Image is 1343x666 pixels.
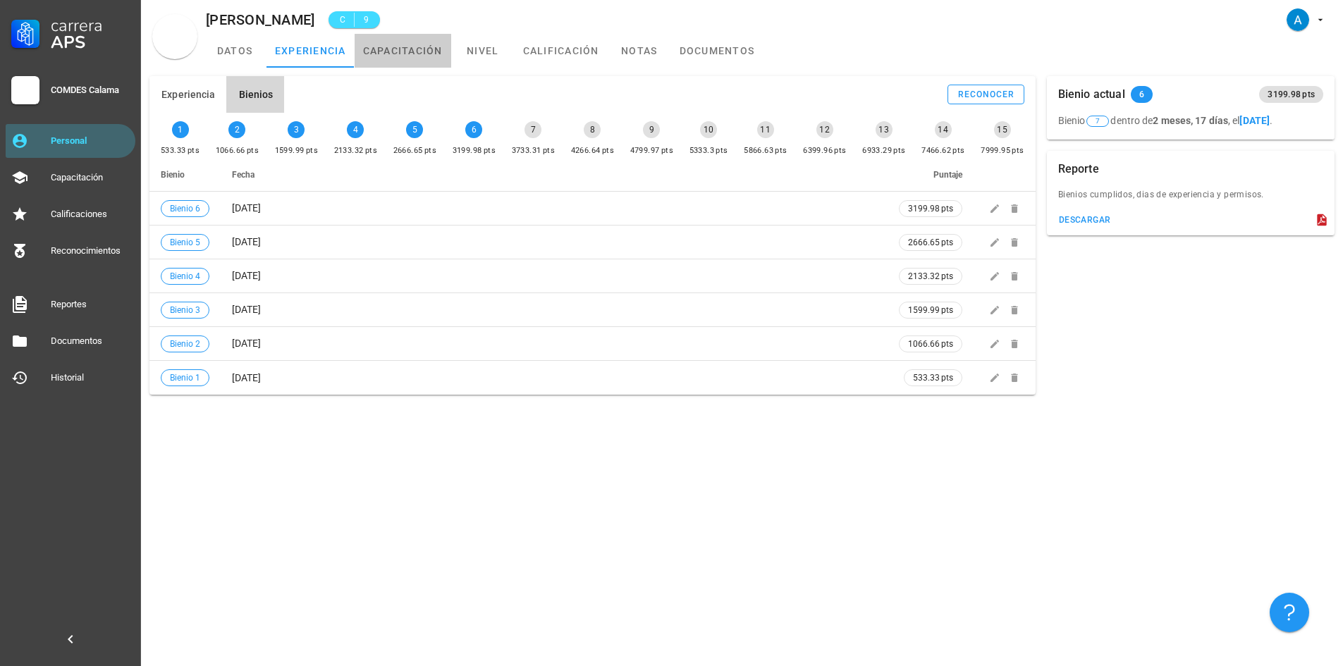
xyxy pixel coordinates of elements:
span: [DATE] [232,236,261,247]
a: documentos [671,34,764,68]
div: 533.33 pts [161,144,200,158]
div: Bienio actual [1058,76,1125,113]
span: 6 [1139,86,1144,103]
button: Experiencia [149,76,226,113]
a: notas [608,34,671,68]
th: Fecha [221,158,888,192]
div: 14 [935,121,952,138]
span: 533.33 pts [913,371,953,385]
div: 3199.98 pts [453,144,496,158]
div: Bienios cumplidos, dias de experiencia y permisos. [1047,187,1335,210]
button: descargar [1053,210,1117,230]
span: 7 [1096,116,1100,126]
a: Reportes [6,288,135,321]
div: Historial [51,372,130,383]
div: Personal [51,135,130,147]
span: [DATE] [232,372,261,383]
div: APS [51,34,130,51]
th: Puntaje [888,158,974,192]
div: 3733.31 pts [512,144,555,158]
div: 4799.97 pts [630,144,673,158]
div: 1066.66 pts [216,144,259,158]
a: datos [203,34,266,68]
div: 9 [643,121,660,138]
div: avatar [1287,8,1309,31]
a: calificación [515,34,608,68]
a: Personal [6,124,135,158]
span: [DATE] [232,338,261,349]
span: [DATE] [232,202,261,214]
span: 1599.99 pts [908,303,953,317]
b: [DATE] [1239,115,1270,126]
span: [DATE] [232,304,261,315]
span: Bienio 3 [170,302,200,318]
div: 6399.96 pts [803,144,846,158]
a: Capacitación [6,161,135,195]
a: capacitación [355,34,451,68]
span: 3199.98 pts [1268,86,1315,103]
div: 2133.32 pts [334,144,377,158]
div: 7 [525,121,541,138]
div: Reconocimientos [51,245,130,257]
a: Documentos [6,324,135,358]
div: 5866.63 pts [744,144,787,158]
a: experiencia [266,34,355,68]
div: 6933.29 pts [862,144,905,158]
div: 7999.95 pts [981,144,1024,158]
div: 4266.64 pts [571,144,614,158]
div: [PERSON_NAME] [206,12,314,27]
div: 7466.62 pts [921,144,964,158]
div: Carrera [51,17,130,34]
div: 5333.3 pts [689,144,728,158]
span: 1066.66 pts [908,337,953,351]
span: C [337,13,348,27]
div: Reportes [51,299,130,310]
b: 2 meses, 17 días [1153,115,1228,126]
div: 2666.65 pts [393,144,436,158]
a: nivel [451,34,515,68]
div: 1 [172,121,189,138]
div: Documentos [51,335,130,347]
span: Bienio dentro de , [1058,115,1230,126]
div: 10 [700,121,717,138]
div: reconocer [957,90,1015,99]
div: descargar [1058,215,1111,225]
div: 6 [465,121,482,138]
div: 11 [757,121,774,138]
span: Bienio 6 [170,201,200,216]
span: Fecha [232,170,255,180]
th: Bienio [149,158,221,192]
div: Capacitación [51,172,130,183]
span: Experiencia [161,89,215,100]
span: 3199.98 pts [908,202,953,216]
span: 2666.65 pts [908,235,953,249]
span: [DATE] [232,270,261,281]
span: Bienio 5 [170,235,200,250]
button: reconocer [948,85,1024,104]
div: Calificaciones [51,209,130,220]
div: 15 [994,121,1011,138]
a: Reconocimientos [6,234,135,268]
div: 4 [347,121,364,138]
div: COMDES Calama [51,85,130,96]
div: 1599.99 pts [275,144,318,158]
a: Calificaciones [6,197,135,231]
span: Bienio 1 [170,370,200,386]
span: 9 [360,13,372,27]
button: Bienios [226,76,284,113]
div: 8 [584,121,601,138]
span: Bienios [238,89,273,100]
span: Bienio 2 [170,336,200,352]
div: 3 [288,121,305,138]
a: Historial [6,361,135,395]
div: 13 [876,121,893,138]
span: el . [1232,115,1273,126]
div: 5 [406,121,423,138]
span: Bienio [161,170,185,180]
span: Puntaje [933,170,962,180]
div: avatar [152,14,197,59]
span: 2133.32 pts [908,269,953,283]
div: 12 [816,121,833,138]
span: Bienio 4 [170,269,200,284]
div: Reporte [1058,151,1099,187]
